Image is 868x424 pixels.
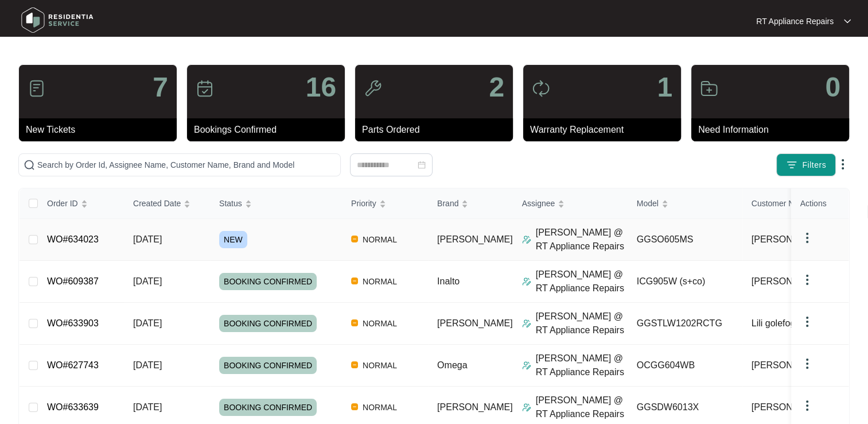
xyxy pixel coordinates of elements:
img: dropdown arrow [844,18,851,24]
span: [DATE] [133,360,162,370]
span: [PERSON_NAME] [752,359,827,372]
a: WO#627743 [47,360,99,370]
span: [PERSON_NAME] [752,400,827,414]
span: Inalto [437,276,460,286]
span: Omega [437,360,467,370]
span: Status [219,197,242,210]
span: [DATE] [133,234,162,244]
img: dropdown arrow [800,231,814,245]
img: filter icon [786,159,797,171]
th: Order ID [38,188,124,219]
span: Priority [351,197,376,210]
img: Vercel Logo [351,236,358,242]
span: BOOKING CONFIRMED [219,273,317,290]
p: Need Information [698,123,849,137]
th: Customer Name [742,188,857,219]
img: icon [700,79,718,98]
span: Assignee [522,197,555,210]
td: GGSTLW1202RCTG [628,303,742,345]
span: NORMAL [358,233,402,246]
span: BOOKING CONFIRMED [219,399,317,416]
span: NORMAL [358,400,402,414]
td: OCGG604WB [628,345,742,387]
img: dropdown arrow [836,157,850,171]
span: NORMAL [358,359,402,372]
th: Created Date [124,188,210,219]
p: 1 [657,74,672,101]
span: [PERSON_NAME] [752,275,827,288]
span: Brand [437,197,458,210]
span: Customer Name [752,197,810,210]
img: Assigner Icon [522,277,531,286]
span: NORMAL [358,317,402,330]
button: filter iconFilters [776,153,836,176]
p: 16 [306,74,336,101]
img: Vercel Logo [351,403,358,410]
img: Assigner Icon [522,361,531,370]
img: icon [28,79,46,98]
span: BOOKING CONFIRMED [219,315,317,332]
span: NORMAL [358,275,402,288]
a: WO#609387 [47,276,99,286]
img: Assigner Icon [522,235,531,244]
img: search-icon [24,159,35,171]
span: Filters [802,159,826,171]
span: [PERSON_NAME] [437,318,513,328]
p: [PERSON_NAME] @ RT Appliance Repairs [536,394,628,421]
img: dropdown arrow [800,399,814,413]
p: Warranty Replacement [530,123,681,137]
th: Assignee [513,188,628,219]
span: Model [637,197,659,210]
span: [DATE] [133,276,162,286]
a: WO#633639 [47,402,99,412]
img: icon [196,79,214,98]
img: dropdown arrow [800,357,814,371]
span: Lili golefogati... [752,317,813,330]
span: NEW [219,231,247,248]
img: Vercel Logo [351,319,358,326]
img: Vercel Logo [351,277,358,284]
p: RT Appliance Repairs [756,16,834,27]
img: Vercel Logo [351,361,358,368]
p: Bookings Confirmed [194,123,345,137]
p: [PERSON_NAME] @ RT Appliance Repairs [536,352,628,379]
a: WO#634023 [47,234,99,244]
p: New Tickets [26,123,177,137]
span: [DATE] [133,402,162,412]
p: [PERSON_NAME] @ RT Appliance Repairs [536,310,628,337]
p: [PERSON_NAME] @ RT Appliance Repairs [536,268,628,295]
img: dropdown arrow [800,273,814,287]
th: Status [210,188,342,219]
p: 2 [489,74,504,101]
th: Priority [342,188,428,219]
td: ICG905W (s+co) [628,261,742,303]
p: 7 [153,74,168,101]
td: GGSO605MS [628,219,742,261]
p: 0 [825,74,840,101]
img: residentia service logo [17,3,98,37]
th: Brand [428,188,513,219]
span: [PERSON_NAME] [437,234,513,244]
p: [PERSON_NAME] @ RT Appliance Repairs [536,226,628,253]
span: BOOKING CONFIRMED [219,357,317,374]
th: Actions [791,188,848,219]
span: [PERSON_NAME] [437,402,513,412]
img: icon [364,79,382,98]
span: [PERSON_NAME] [752,233,827,246]
img: dropdown arrow [800,315,814,329]
img: icon [532,79,550,98]
span: [DATE] [133,318,162,328]
img: Assigner Icon [522,403,531,412]
span: Order ID [47,197,78,210]
img: Assigner Icon [522,319,531,328]
a: WO#633903 [47,318,99,328]
th: Model [628,188,742,219]
input: Search by Order Id, Assignee Name, Customer Name, Brand and Model [37,159,336,171]
span: Created Date [133,197,181,210]
p: Parts Ordered [362,123,513,137]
